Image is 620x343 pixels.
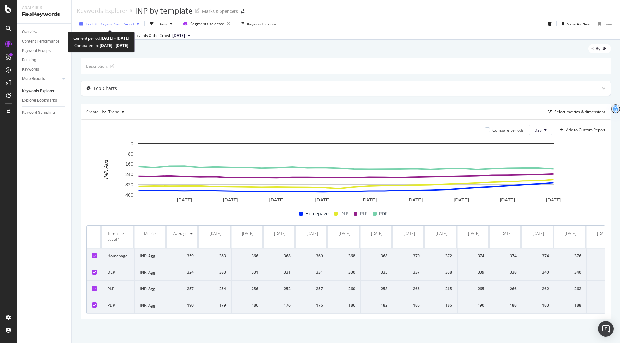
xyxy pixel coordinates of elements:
div: 374 [495,253,517,259]
text: INP: Agg [103,160,108,179]
div: [DATE] [565,231,576,237]
text: [DATE] [361,197,377,203]
div: [DATE] [597,231,609,237]
div: Content Performance [22,38,59,45]
div: 190 [172,302,194,308]
button: Last 28 DaysvsPrev. Period [77,19,142,29]
div: Average [173,231,188,237]
div: 265 [463,286,484,292]
div: Ranking [22,57,36,64]
a: Content Performance [22,38,67,45]
div: 342 [592,269,614,275]
span: Last 28 Days [86,21,108,27]
text: 160 [125,162,133,167]
button: [DATE] [170,32,193,40]
td: INP: Agg [135,281,167,297]
div: 257 [172,286,194,292]
div: Analytics [22,5,66,11]
div: 186 [334,302,355,308]
text: [DATE] [546,197,561,203]
button: Trend [99,107,127,117]
div: 338 [430,269,452,275]
text: 240 [125,172,133,177]
div: More Reports [22,75,45,82]
div: Add to Custom Report [566,128,605,132]
div: Marks & Spencers [202,8,238,15]
div: Compare periods [492,127,524,133]
div: 374 [527,253,549,259]
div: [DATE] [210,231,221,237]
div: [DATE] [371,231,383,237]
div: arrow-right-arrow-left [241,9,244,14]
div: Create [86,107,127,117]
div: INP by template [135,5,192,16]
span: DLP [340,210,348,218]
a: Keywords [22,66,67,73]
div: [DATE] [339,231,350,237]
div: Keywords Explorer [77,7,128,14]
div: 190 [463,302,484,308]
div: Keyword Groups [247,21,277,27]
div: [DATE] [274,231,286,237]
div: 266 [398,286,420,292]
div: 368 [269,253,291,259]
div: Overview [22,29,37,35]
a: Keyword Sampling [22,109,67,116]
div: 266 [495,286,517,292]
div: Save As New [567,21,590,27]
div: Filters [156,21,167,27]
div: 331 [301,269,323,275]
div: 262 [527,286,549,292]
td: INP: Agg [135,264,167,281]
div: 338 [495,269,517,275]
span: PDP [379,210,387,218]
text: [DATE] [269,197,284,203]
div: Keyword Sampling [22,109,55,116]
div: 374 [463,253,484,259]
div: Open Intercom Messenger [598,321,614,337]
span: PLP [360,210,367,218]
text: 400 [125,192,133,198]
text: [DATE] [223,197,238,203]
td: DLP [102,264,135,281]
div: 182 [366,302,387,308]
div: 257 [301,286,323,292]
div: 330 [334,269,355,275]
div: 335 [366,269,387,275]
div: 324 [172,269,194,275]
td: PDP [102,297,135,314]
div: Template Level 1 [108,231,129,242]
text: 320 [125,182,133,187]
div: [DATE] [403,231,415,237]
div: 264 [592,286,614,292]
text: [DATE] [500,197,515,203]
div: 254 [204,286,226,292]
text: [DATE] [454,197,469,203]
div: Keyword Groups [22,47,51,54]
div: 366 [237,253,258,259]
button: Segments selected [181,19,232,29]
div: Description: [86,64,108,69]
div: 368 [366,253,387,259]
text: 80 [128,151,133,157]
div: 262 [560,286,581,292]
div: Current period: [73,34,129,42]
td: Homepage [102,248,135,264]
a: Keywords Explorer [22,88,67,94]
div: 337 [398,269,420,275]
span: Homepage [305,210,329,218]
div: 340 [527,269,549,275]
div: [DATE] [436,231,447,237]
div: legacy label [588,44,611,53]
div: 377 [592,253,614,259]
svg: A chart. [86,140,606,205]
div: [DATE] [532,231,544,237]
button: Save [595,19,612,29]
td: INP: Agg [135,297,167,314]
div: 258 [366,286,387,292]
div: Metrics [140,231,161,237]
div: 372 [430,253,452,259]
span: vs Prev. Period [108,21,134,27]
text: 0 [131,141,133,146]
b: [DATE] - [DATE] [99,43,128,48]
